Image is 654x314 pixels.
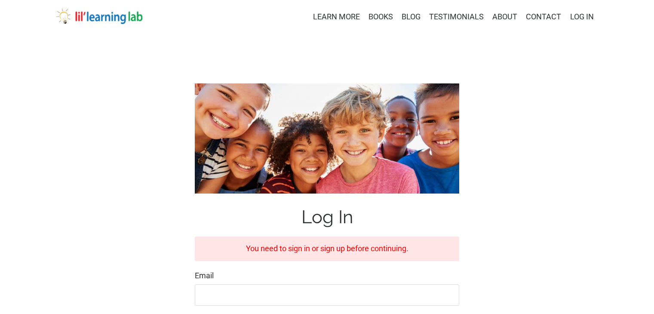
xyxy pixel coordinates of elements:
[570,12,594,21] a: LOG IN
[313,11,360,23] a: LEARN MORE
[492,11,517,23] a: ABOUT
[429,11,484,23] a: TESTIMONIALS
[402,11,421,23] a: BLOG
[195,270,459,282] label: Email
[368,11,393,23] a: BOOKS
[526,11,561,23] a: CONTACT
[195,237,459,261] div: You need to sign in or sign up before continuing.
[195,206,459,228] h1: Log In
[56,9,142,24] img: lil' learning lab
